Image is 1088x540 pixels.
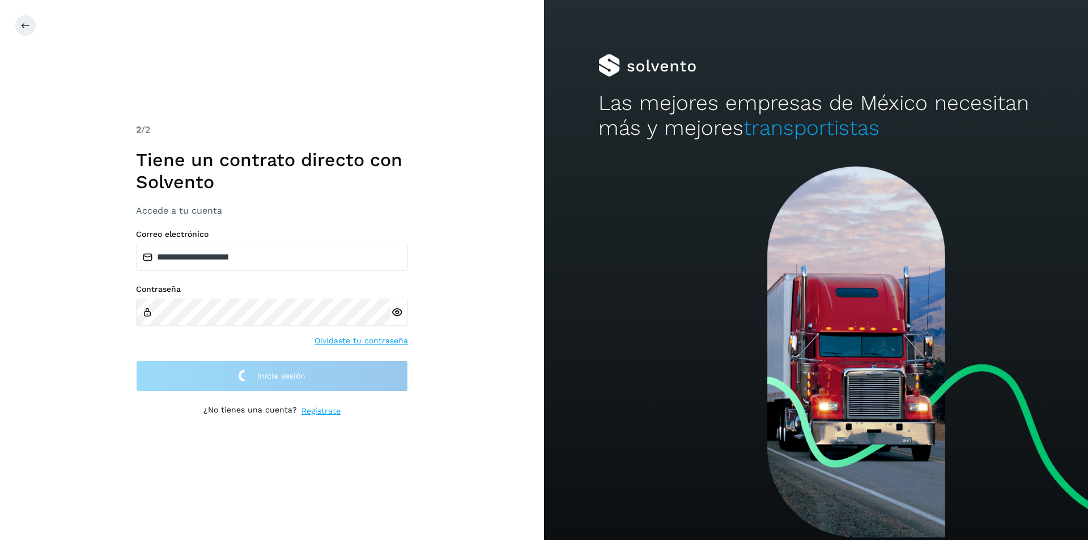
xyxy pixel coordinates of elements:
label: Correo electrónico [136,229,408,239]
a: Olvidaste tu contraseña [314,335,408,347]
h3: Accede a tu cuenta [136,205,408,216]
p: ¿No tienes una cuenta? [203,405,297,417]
span: transportistas [743,116,879,140]
h2: Las mejores empresas de México necesitan más y mejores [598,91,1034,141]
div: /2 [136,123,408,137]
span: Inicia sesión [257,372,305,380]
button: Inicia sesión [136,360,408,392]
label: Contraseña [136,284,408,294]
h1: Tiene un contrato directo con Solvento [136,149,408,193]
a: Regístrate [301,405,341,417]
span: 2 [136,124,141,135]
